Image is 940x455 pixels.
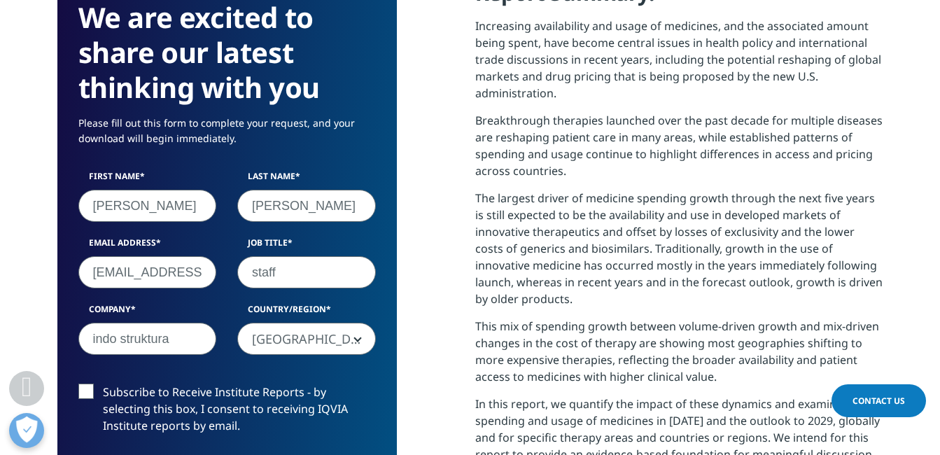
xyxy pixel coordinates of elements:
[237,323,376,355] span: Indonesia
[78,170,217,190] label: First Name
[78,115,376,157] p: Please fill out this form to complete your request, and your download will begin immediately.
[475,112,883,190] p: Breakthrough therapies launched over the past decade for multiple diseases are reshaping patient ...
[78,237,217,256] label: Email Address
[475,17,883,112] p: Increasing availability and usage of medicines, and the associated amount being spent, have becom...
[78,384,376,442] label: Subscribe to Receive Institute Reports - by selecting this box, I consent to receiving IQVIA Inst...
[475,318,883,395] p: This mix of spending growth between volume-driven growth and mix-driven changes in the cost of th...
[475,190,883,318] p: The largest driver of medicine spending growth through the next five years is still expected to b...
[9,413,44,448] button: Open Preferences
[237,170,376,190] label: Last Name
[237,303,376,323] label: Country/Region
[238,323,375,356] span: Indonesia
[237,237,376,256] label: Job Title
[853,395,905,407] span: Contact Us
[832,384,926,417] a: Contact Us
[78,303,217,323] label: Company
